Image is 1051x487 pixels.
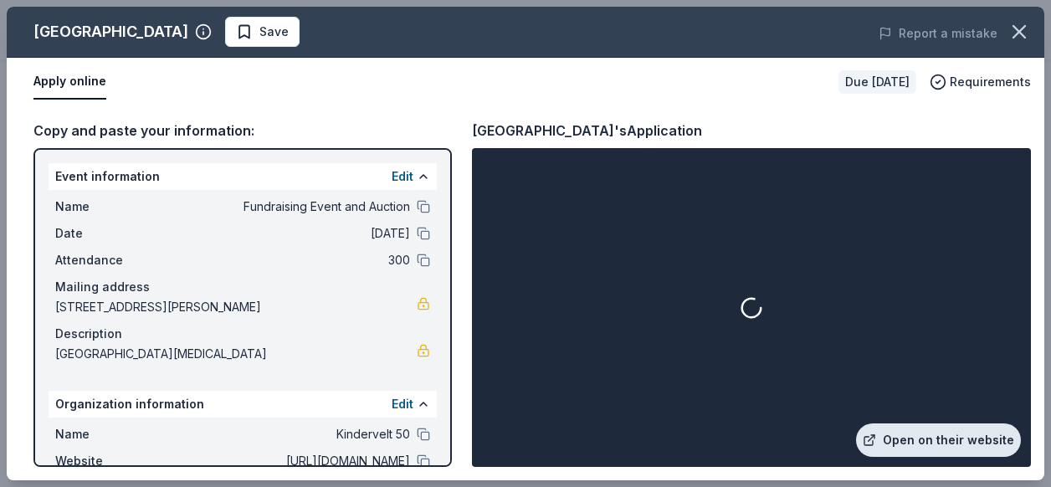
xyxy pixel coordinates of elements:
[879,23,997,44] button: Report a mistake
[930,72,1031,92] button: Requirements
[392,394,413,414] button: Edit
[167,223,410,243] span: [DATE]
[55,324,430,344] div: Description
[167,250,410,270] span: 300
[49,163,437,190] div: Event information
[55,424,167,444] span: Name
[55,223,167,243] span: Date
[950,72,1031,92] span: Requirements
[259,22,289,42] span: Save
[55,451,167,471] span: Website
[167,424,410,444] span: Kindervelt 50
[49,391,437,418] div: Organization information
[55,297,417,317] span: [STREET_ADDRESS][PERSON_NAME]
[225,17,300,47] button: Save
[472,120,702,141] div: [GEOGRAPHIC_DATA]'s Application
[392,167,413,187] button: Edit
[33,18,188,45] div: [GEOGRAPHIC_DATA]
[55,197,167,217] span: Name
[838,70,916,94] div: Due [DATE]
[55,250,167,270] span: Attendance
[856,423,1021,457] a: Open on their website
[33,120,452,141] div: Copy and paste your information:
[167,197,410,217] span: Fundraising Event and Auction
[55,344,417,364] span: [GEOGRAPHIC_DATA][MEDICAL_DATA]
[33,64,106,100] button: Apply online
[55,277,430,297] div: Mailing address
[167,451,410,471] span: [URL][DOMAIN_NAME]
